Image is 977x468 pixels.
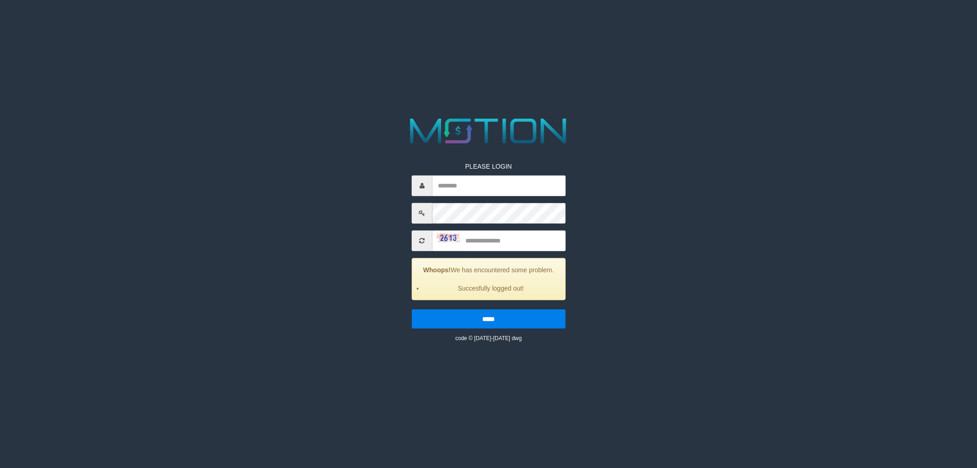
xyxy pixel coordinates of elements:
[437,233,460,242] img: captcha
[455,335,522,341] small: code © [DATE]-[DATE] dwg
[412,161,566,171] p: PLEASE LOGIN
[412,258,566,300] div: We has encountered some problem.
[424,283,558,292] li: Succesfully logged out!
[403,114,574,148] img: MOTION_logo.png
[423,266,451,273] strong: Whoops!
